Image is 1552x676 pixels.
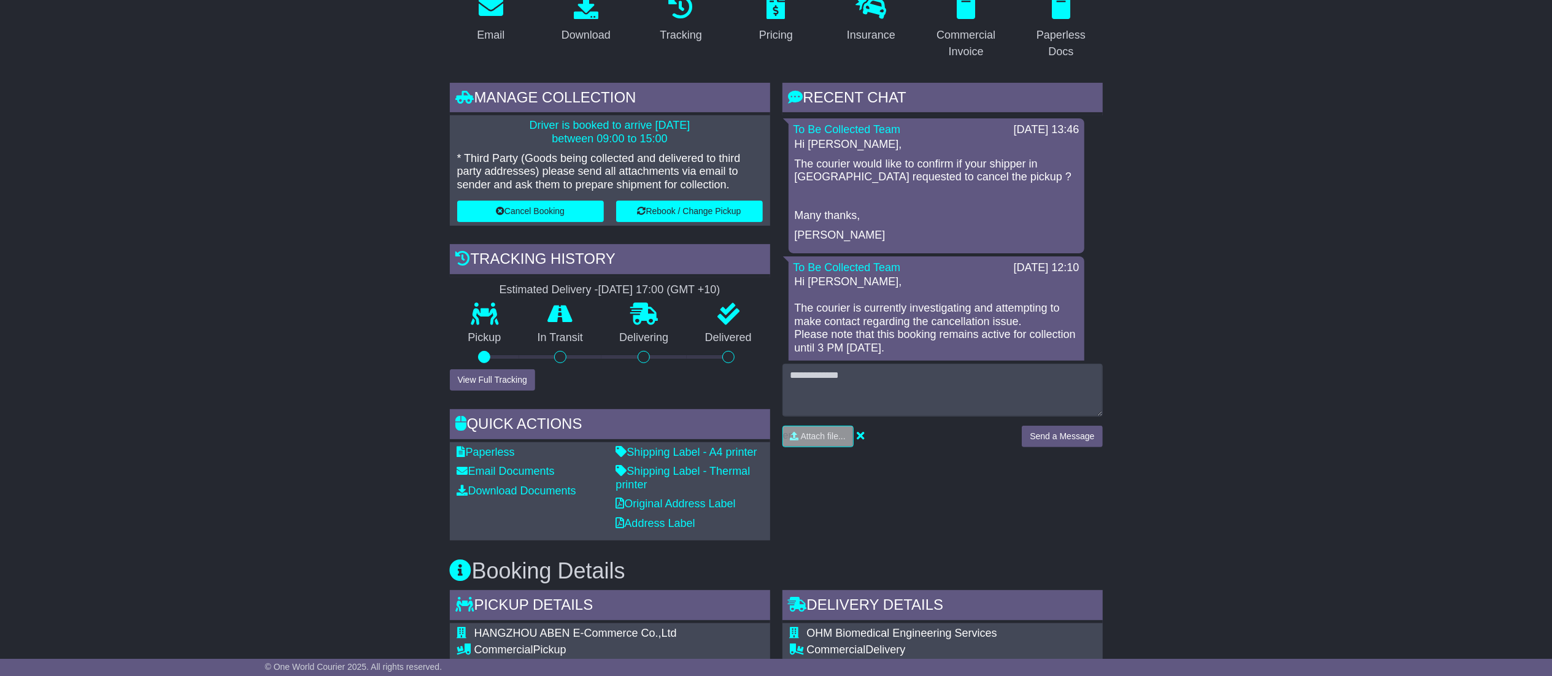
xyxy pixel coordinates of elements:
[601,331,687,345] p: Delivering
[519,331,601,345] p: In Transit
[795,209,1078,223] p: Many thanks,
[793,261,901,274] a: To Be Collected Team
[616,201,763,222] button: Rebook / Change Pickup
[450,559,1103,583] h3: Booking Details
[616,446,757,458] a: Shipping Label - A4 printer
[457,485,576,497] a: Download Documents
[457,152,763,192] p: * Third Party (Goods being collected and delivered to third party addresses) please send all atta...
[795,229,1078,242] p: [PERSON_NAME]
[933,27,1000,60] div: Commercial Invoice
[1028,27,1095,60] div: Paperless Docs
[847,27,895,44] div: Insurance
[616,465,751,491] a: Shipping Label - Thermal printer
[474,643,763,657] div: Pickup
[450,331,520,345] p: Pickup
[477,27,504,44] div: Email
[450,283,770,297] div: Estimated Delivery -
[807,627,997,639] span: OHM Biomedical Engineering Services
[807,643,1005,657] div: Delivery
[450,590,770,623] div: Pickup Details
[457,201,604,222] button: Cancel Booking
[687,331,770,345] p: Delivered
[616,497,736,510] a: Original Address Label
[793,123,901,136] a: To Be Collected Team
[457,446,515,458] a: Paperless
[1014,123,1079,137] div: [DATE] 13:46
[795,158,1078,184] p: The courier would like to confirm if your shipper in [GEOGRAPHIC_DATA] requested to cancel the pi...
[457,119,763,145] p: Driver is booked to arrive [DATE] between 09:00 to 15:00
[450,369,535,391] button: View Full Tracking
[562,27,611,44] div: Download
[450,409,770,442] div: Quick Actions
[660,27,701,44] div: Tracking
[795,275,1078,394] p: Hi [PERSON_NAME], The courier is currently investigating and attempting to make contact regarding...
[795,138,1078,152] p: Hi [PERSON_NAME],
[807,643,866,656] span: Commercial
[616,517,695,529] a: Address Label
[782,83,1103,116] div: RECENT CHAT
[450,83,770,116] div: Manage collection
[265,662,442,672] span: © One World Courier 2025. All rights reserved.
[450,244,770,277] div: Tracking history
[474,643,533,656] span: Commercial
[1022,426,1102,447] button: Send a Message
[598,283,720,297] div: [DATE] 17:00 (GMT +10)
[1014,261,1079,275] div: [DATE] 12:10
[457,465,555,477] a: Email Documents
[759,27,793,44] div: Pricing
[782,590,1103,623] div: Delivery Details
[474,627,677,639] span: HANGZHOU ABEN E-Commerce Co.,Ltd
